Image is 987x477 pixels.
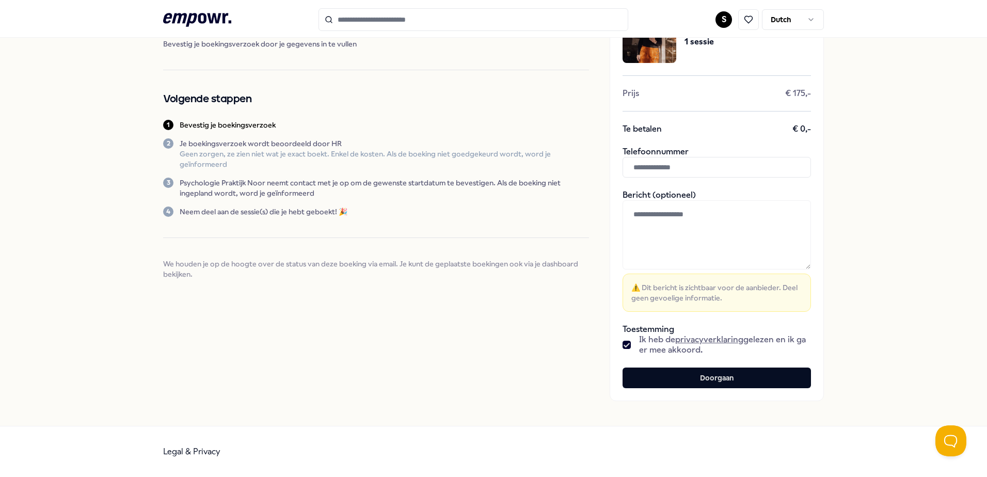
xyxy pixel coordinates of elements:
span: € 175,- [785,88,811,99]
p: Psychologie Praktijk Noor neemt contact met je op om de gewenste startdatum te bevestigen. Als de... [180,178,589,198]
iframe: Help Scout Beacon - Open [935,425,966,456]
a: Legal & Privacy [163,447,220,456]
span: Prijs [623,88,639,99]
div: Telefoonnummer [623,147,811,178]
span: 1 sessie [684,35,743,49]
h2: Volgende stappen [163,91,589,107]
span: Bevestig je boekingsverzoek door je gegevens in te vullen [163,39,589,49]
p: Neem deel aan de sessie(s) die je hebt geboekt! 🎉 [180,206,347,217]
p: Geen zorgen, ze zien niet wat je exact boekt. Enkel de kosten. Als de boeking niet goedgekeurd wo... [180,149,589,169]
span: € 0,- [792,124,811,134]
span: Ik heb de gelezen en ik ga er mee akkoord. [639,335,811,355]
div: Bericht (optioneel) [623,190,811,312]
p: Je boekingsverzoek wordt beoordeeld door HR [180,138,589,149]
div: 2 [163,138,173,149]
button: Doorgaan [623,368,811,388]
a: privacyverklaring [675,335,743,344]
div: 3 [163,178,173,188]
span: Te betalen [623,124,662,134]
span: ⚠️ Dit bericht is zichtbaar voor de aanbieder. Deel geen gevoelige informatie. [631,282,802,303]
div: 4 [163,206,173,217]
div: 1 [163,120,173,130]
button: S [715,11,732,28]
div: Toestemming [623,324,811,355]
input: Search for products, categories or subcategories [319,8,628,31]
p: Bevestig je boekingsverzoek [180,120,276,130]
span: We houden je op de hoogte over de status van deze boeking via email. Je kunt de geplaatste boekin... [163,259,589,279]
